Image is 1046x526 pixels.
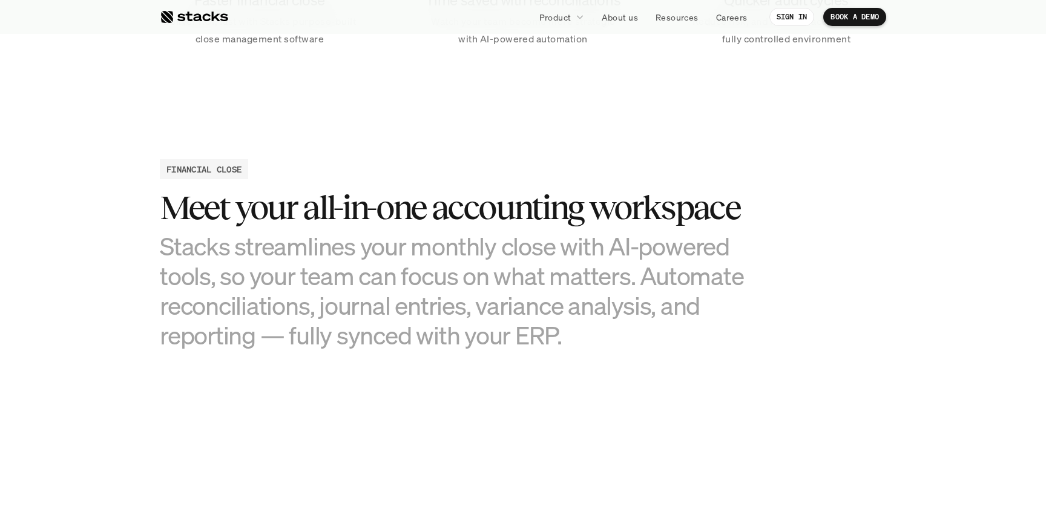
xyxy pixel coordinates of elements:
h3: Meet your all-in-one accounting workspace [160,189,765,226]
a: Careers [709,6,755,28]
p: Resources [656,11,699,24]
a: Privacy Policy [143,280,196,289]
p: Careers [716,11,748,24]
a: About us [594,6,645,28]
a: SIGN IN [769,8,815,26]
p: SIGN IN [777,13,808,21]
h3: Stacks streamlines your monthly close with AI-powered tools, so your team can focus on what matte... [160,231,765,350]
p: About us [602,11,638,24]
a: Resources [648,6,706,28]
p: BOOK A DEMO [831,13,879,21]
a: BOOK A DEMO [823,8,886,26]
p: Product [539,11,571,24]
h2: FINANCIAL CLOSE [166,163,242,176]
